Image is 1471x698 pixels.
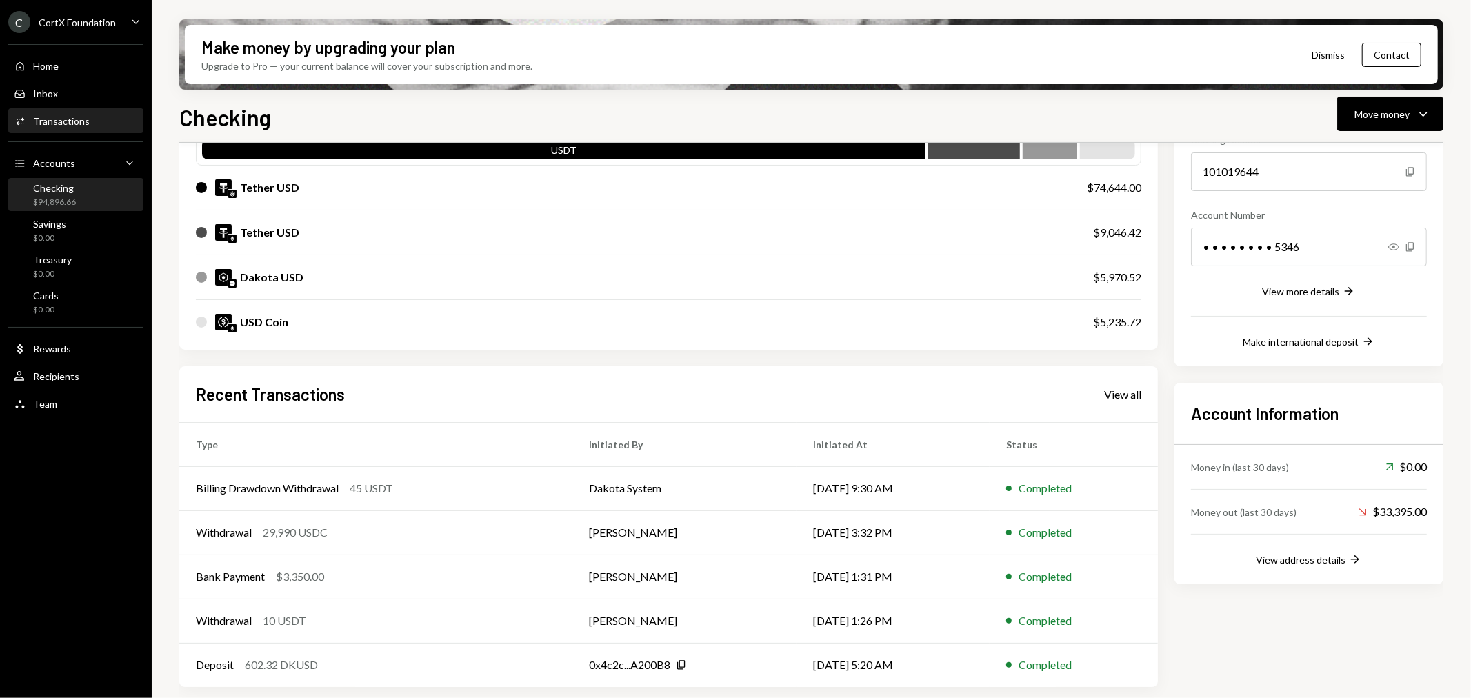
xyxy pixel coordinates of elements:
div: Savings [33,218,66,230]
div: Make international deposit [1243,336,1359,348]
div: Account Number [1191,208,1427,222]
div: $0.00 [33,232,66,244]
td: [DATE] 9:30 AM [797,466,990,510]
td: [DATE] 5:20 AM [797,643,990,687]
div: Money out (last 30 days) [1191,505,1297,519]
div: 45 USDT [350,480,393,497]
button: View address details [1256,552,1362,568]
div: Move money [1354,107,1410,121]
div: C [8,11,30,33]
th: Type [179,422,572,466]
a: View all [1104,386,1141,401]
div: USDT [202,143,925,162]
img: USDC [215,314,232,330]
button: Contact [1362,43,1421,67]
td: [PERSON_NAME] [572,555,796,599]
div: Cards [33,290,59,301]
img: ethereum-mainnet [228,324,237,332]
div: Completed [1019,612,1072,629]
a: Inbox [8,81,143,106]
div: Completed [1019,657,1072,673]
div: $94,896.66 [33,197,76,208]
a: Rewards [8,336,143,361]
img: ethereum-mainnet [228,235,237,243]
img: DKUSD [215,269,232,286]
a: Savings$0.00 [8,214,143,247]
div: Make money by upgrading your plan [201,36,455,59]
div: $5,970.52 [1093,269,1141,286]
div: Tether USD [240,179,299,196]
div: Money in (last 30 days) [1191,460,1289,475]
img: arbitrum-mainnet [228,190,237,198]
div: Checking [33,182,76,194]
div: $3,350.00 [276,568,324,585]
div: 29,990 USDC [263,524,328,541]
div: Transactions [33,115,90,127]
button: Make international deposit [1243,335,1375,350]
div: Rewards [33,343,71,355]
div: Accounts [33,157,75,169]
td: [DATE] 1:31 PM [797,555,990,599]
div: Team [33,398,57,410]
a: Transactions [8,108,143,133]
a: Cards$0.00 [8,286,143,319]
div: • • • • • • • • 5346 [1191,228,1427,266]
div: View more details [1262,286,1339,297]
div: Inbox [33,88,58,99]
div: Completed [1019,524,1072,541]
a: Recipients [8,363,143,388]
img: USDT [215,224,232,241]
div: Completed [1019,568,1072,585]
div: View all [1104,388,1141,401]
button: View more details [1262,284,1356,299]
div: Treasury [33,254,72,266]
div: Home [33,60,59,72]
div: Withdrawal [196,524,252,541]
div: Upgrade to Pro — your current balance will cover your subscription and more. [201,59,532,73]
button: Dismiss [1294,39,1362,71]
div: $74,644.00 [1087,179,1141,196]
a: Accounts [8,150,143,175]
div: 101019644 [1191,152,1427,191]
div: USD Coin [240,314,288,330]
img: USDT [215,179,232,196]
th: Initiated At [797,422,990,466]
div: $33,395.00 [1359,503,1427,520]
div: $0.00 [33,268,72,280]
td: Dakota System [572,466,796,510]
button: Move money [1337,97,1443,131]
img: base-mainnet [228,279,237,288]
div: Withdrawal [196,612,252,629]
div: Deposit [196,657,234,673]
th: Initiated By [572,422,796,466]
div: $0.00 [33,304,59,316]
td: [DATE] 1:26 PM [797,599,990,643]
div: $5,235.72 [1093,314,1141,330]
div: View address details [1256,554,1345,566]
td: [DATE] 3:32 PM [797,510,990,555]
div: $0.00 [1385,459,1427,475]
th: Status [990,422,1158,466]
div: 10 USDT [263,612,306,629]
a: Checking$94,896.66 [8,178,143,211]
h2: Recent Transactions [196,383,345,406]
div: Bank Payment [196,568,265,585]
div: CortX Foundation [39,17,116,28]
a: Treasury$0.00 [8,250,143,283]
td: [PERSON_NAME] [572,510,796,555]
div: Recipients [33,370,79,382]
div: $9,046.42 [1093,224,1141,241]
h2: Account Information [1191,402,1427,425]
div: Tether USD [240,224,299,241]
a: Team [8,391,143,416]
h1: Checking [179,103,271,131]
div: Completed [1019,480,1072,497]
div: 602.32 DKUSD [245,657,318,673]
div: Dakota USD [240,269,303,286]
td: [PERSON_NAME] [572,599,796,643]
a: Home [8,53,143,78]
div: 0x4c2c...A200B8 [589,657,670,673]
div: Billing Drawdown Withdrawal [196,480,339,497]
